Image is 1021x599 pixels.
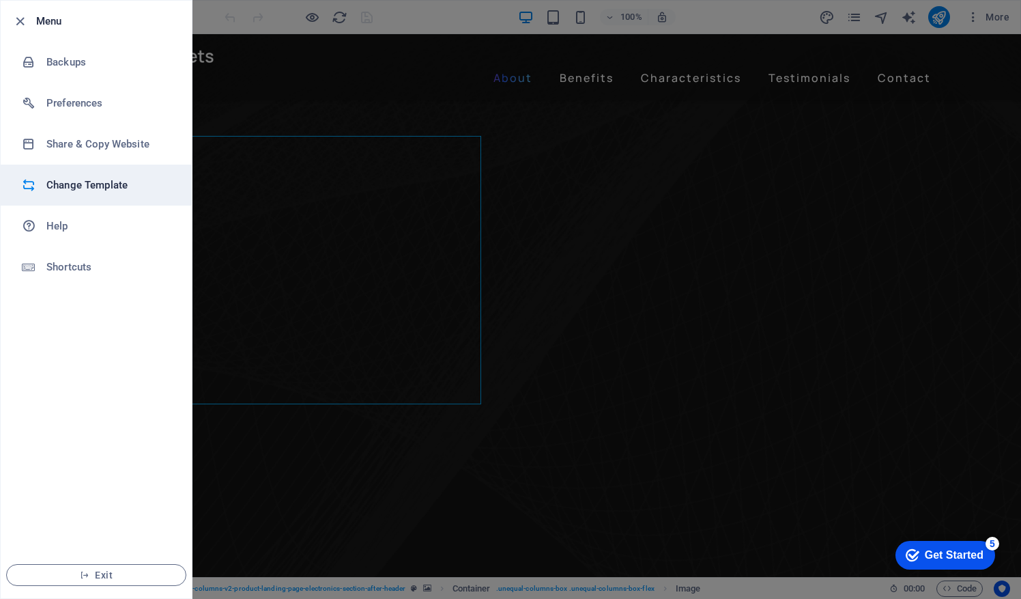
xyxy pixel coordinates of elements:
[46,54,173,70] h6: Backups
[11,7,111,36] div: Get Started 5 items remaining, 0% complete
[18,570,175,581] span: Exit
[46,136,173,152] h6: Share & Copy Website
[40,15,99,27] div: Get Started
[101,3,115,16] div: 5
[46,259,173,275] h6: Shortcuts
[46,218,173,234] h6: Help
[1,206,192,247] a: Help
[6,564,186,586] button: Exit
[36,13,181,29] h6: Menu
[46,95,173,111] h6: Preferences
[46,177,173,193] h6: Change Template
